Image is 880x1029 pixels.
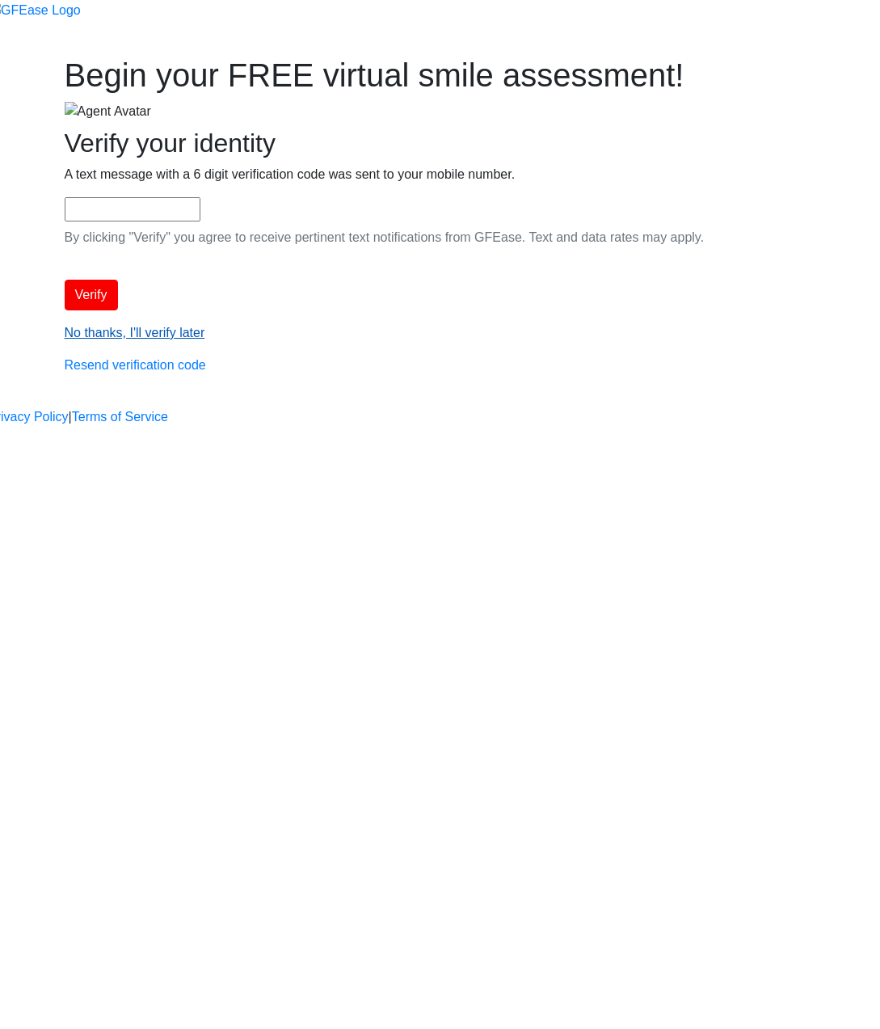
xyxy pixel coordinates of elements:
[65,326,205,339] a: No thanks, I'll verify later
[65,280,118,310] button: Verify
[65,165,816,184] p: A text message with a 6 digit verification code was sent to your mobile number.
[69,407,72,427] a: |
[65,228,816,247] p: By clicking "Verify" you agree to receive pertinent text notifications from GFEase. Text and data...
[65,358,206,372] a: Resend verification code
[65,56,816,95] h1: Begin your FREE virtual smile assessment!
[65,128,816,158] h2: Verify your identity
[72,407,168,427] a: Terms of Service
[65,102,151,121] img: Agent Avatar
